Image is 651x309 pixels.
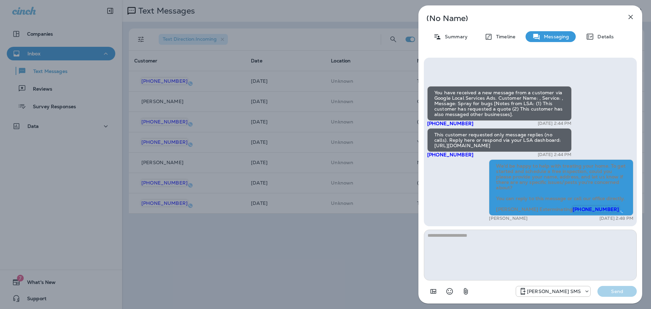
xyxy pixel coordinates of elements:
[594,34,614,39] p: Details
[427,285,440,298] button: Add in a premade template
[443,285,456,298] button: Select an emoji
[599,216,633,221] p: [DATE] 2:48 PM
[538,121,572,126] p: [DATE] 2:44 PM
[489,216,528,221] p: [PERSON_NAME]
[538,152,572,157] p: [DATE] 2:44 PM
[573,206,619,212] span: [PHONE_NUMBER]
[427,86,572,121] div: You have received a new message from a customer via Google Local Services Ads. Customer Name: , S...
[441,34,468,39] p: Summary
[427,16,612,21] p: (No Name)
[427,152,473,158] span: [PHONE_NUMBER]
[496,163,627,212] span: We’d be happy to help with treating your home. To get started and schedule a free inspection, cou...
[540,34,569,39] p: Messaging
[493,34,515,39] p: Timeline
[527,289,581,294] p: [PERSON_NAME] SMS
[516,287,590,295] div: +1 (757) 760-3335
[427,128,572,152] div: This customer requested only message replies (no calls). Reply here or respond via your LSA dashb...
[427,120,473,127] span: [PHONE_NUMBER]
